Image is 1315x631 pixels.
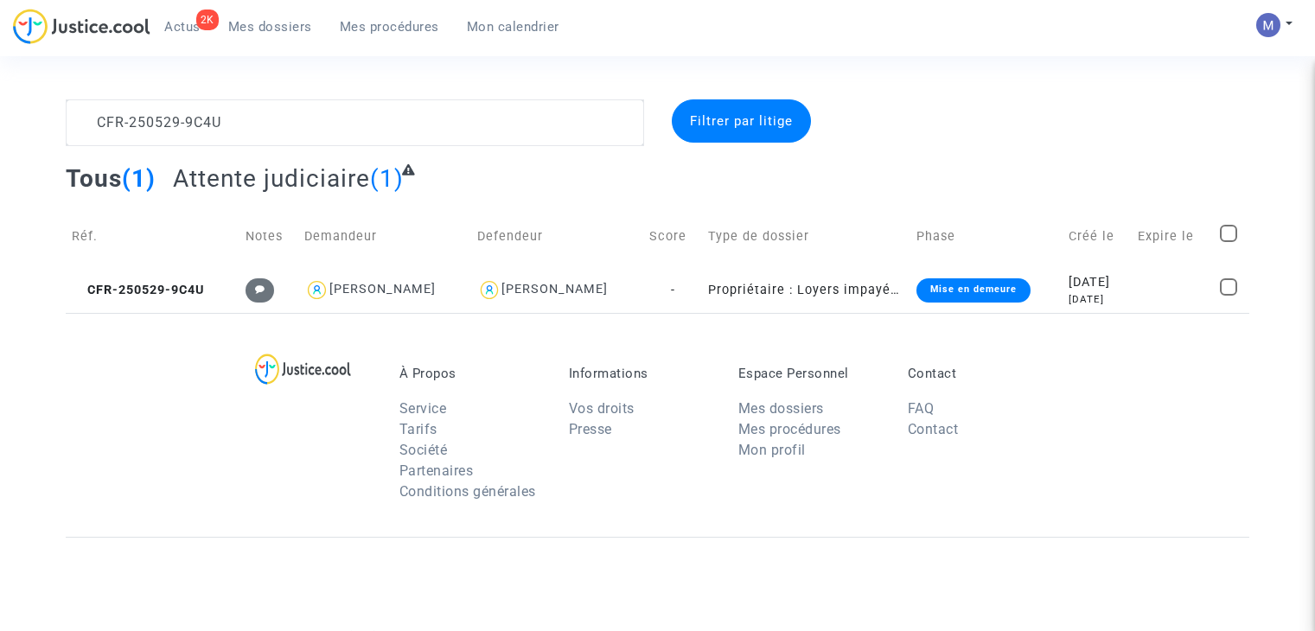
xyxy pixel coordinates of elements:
[501,282,608,296] div: [PERSON_NAME]
[66,164,122,193] span: Tous
[255,354,351,385] img: logo-lg.svg
[72,283,204,297] span: CFR-250529-9C4U
[738,421,841,437] a: Mes procédures
[399,400,447,417] a: Service
[370,164,404,193] span: (1)
[908,366,1051,381] p: Contact
[643,206,703,267] td: Score
[702,267,910,313] td: Propriétaire : Loyers impayés/Charges impayées
[1132,206,1214,267] td: Expire le
[569,400,635,417] a: Vos droits
[702,206,910,267] td: Type de dossier
[122,164,156,193] span: (1)
[214,14,326,40] a: Mes dossiers
[399,442,448,458] a: Société
[908,421,959,437] a: Contact
[173,164,370,193] span: Attente judiciaire
[399,483,536,500] a: Conditions générales
[399,421,437,437] a: Tarifs
[228,19,312,35] span: Mes dossiers
[66,206,239,267] td: Réf.
[1063,206,1133,267] td: Créé le
[1069,292,1127,307] div: [DATE]
[1069,273,1127,292] div: [DATE]
[239,206,299,267] td: Notes
[399,462,474,479] a: Partenaires
[1256,13,1280,37] img: AAcHTtesyyZjLYJxzrkRG5BOJsapQ6nO-85ChvdZAQ62n80C=s96-c
[916,278,1031,303] div: Mise en demeure
[690,113,793,129] span: Filtrer par litige
[908,400,935,417] a: FAQ
[304,277,329,303] img: icon-user.svg
[738,400,824,417] a: Mes dossiers
[471,206,643,267] td: Defendeur
[738,366,882,381] p: Espace Personnel
[671,283,675,297] span: -
[298,206,470,267] td: Demandeur
[196,10,219,30] div: 2K
[326,14,453,40] a: Mes procédures
[13,9,150,44] img: jc-logo.svg
[399,366,543,381] p: À Propos
[453,14,573,40] a: Mon calendrier
[150,14,214,40] a: 2KActus
[569,366,712,381] p: Informations
[910,206,1063,267] td: Phase
[738,442,806,458] a: Mon profil
[467,19,559,35] span: Mon calendrier
[329,282,436,296] div: [PERSON_NAME]
[164,19,201,35] span: Actus
[477,277,502,303] img: icon-user.svg
[340,19,439,35] span: Mes procédures
[569,421,612,437] a: Presse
